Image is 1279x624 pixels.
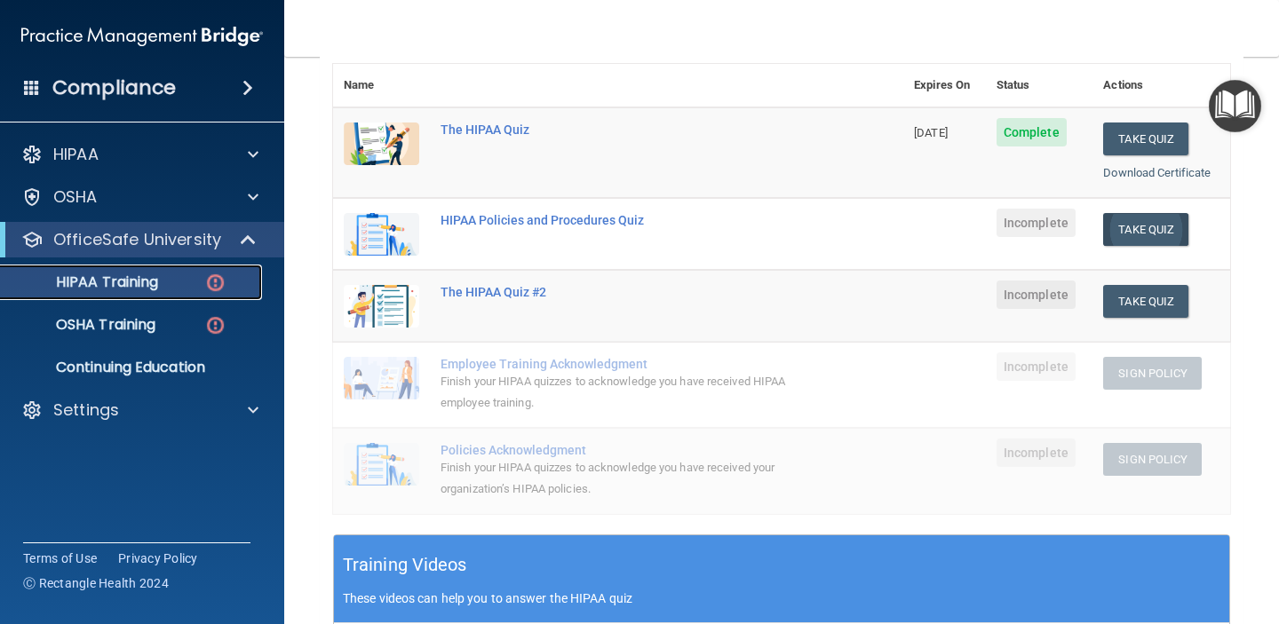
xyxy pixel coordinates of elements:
p: Continuing Education [12,359,254,376]
a: OSHA [21,186,258,208]
p: HIPAA [53,144,99,165]
img: PMB logo [21,19,263,54]
a: OfficeSafe University [21,229,258,250]
div: HIPAA Policies and Procedures Quiz [441,213,814,227]
span: Ⓒ Rectangle Health 2024 [23,574,169,592]
p: OSHA Training [12,316,155,334]
th: Name [333,64,430,107]
p: OfficeSafe University [53,229,221,250]
a: HIPAA [21,144,258,165]
button: Sign Policy [1103,357,1202,390]
p: These videos can help you to answer the HIPAA quiz [343,591,1220,605]
span: Incomplete [997,209,1076,237]
a: Privacy Policy [118,549,198,567]
span: [DATE] [914,126,948,139]
span: Incomplete [997,280,1076,309]
button: Take Quiz [1103,213,1188,246]
div: Finish your HIPAA quizzes to acknowledge you have received HIPAA employee training. [441,371,814,414]
a: Download Certificate [1103,166,1211,179]
h5: Training Videos [343,549,467,581]
p: Settings [53,399,119,421]
p: OSHA [53,186,98,208]
a: Terms of Use [23,549,97,567]
button: Sign Policy [1103,443,1202,476]
th: Expires On [903,64,986,107]
p: HIPAA Training [12,273,158,291]
button: Take Quiz [1103,285,1188,318]
a: Settings [21,399,258,421]
img: danger-circle.6113f641.png [204,272,226,294]
div: Finish your HIPAA quizzes to acknowledge you have received your organization’s HIPAA policies. [441,457,814,500]
div: The HIPAA Quiz #2 [441,285,814,299]
img: danger-circle.6113f641.png [204,314,226,336]
div: Employee Training Acknowledgment [441,357,814,371]
div: Policies Acknowledgment [441,443,814,457]
button: Open Resource Center [1209,80,1261,132]
span: Incomplete [997,352,1076,381]
span: Complete [997,118,1067,146]
button: Take Quiz [1103,122,1188,155]
th: Status [986,64,1092,107]
span: Incomplete [997,438,1076,467]
h4: Compliance [52,75,176,100]
div: The HIPAA Quiz [441,122,814,137]
th: Actions [1092,64,1230,107]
